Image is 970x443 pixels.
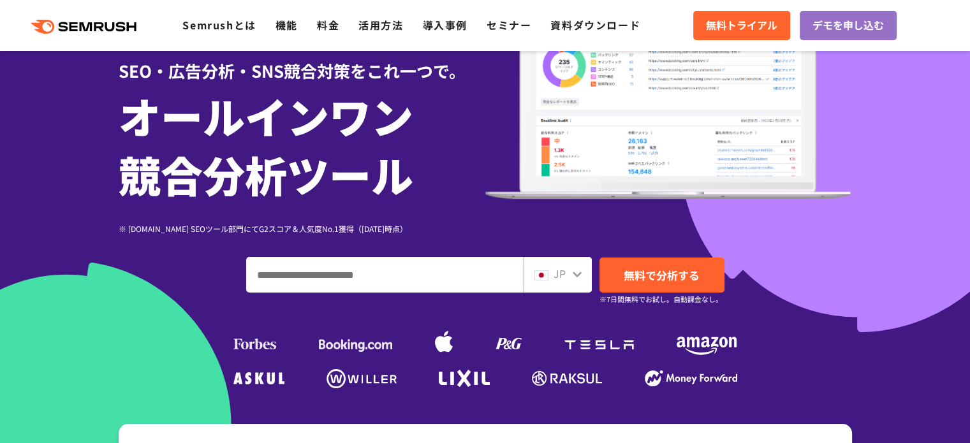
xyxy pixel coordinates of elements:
[550,17,640,33] a: 資料ダウンロード
[554,266,566,281] span: JP
[487,17,531,33] a: セミナー
[693,11,790,40] a: 無料トライアル
[358,17,403,33] a: 活用方法
[624,267,700,283] span: 無料で分析する
[276,17,298,33] a: 機能
[599,293,723,305] small: ※7日間無料でお試し。自動課金なし。
[119,86,485,203] h1: オールインワン 競合分析ツール
[423,17,467,33] a: 導入事例
[800,11,897,40] a: デモを申し込む
[182,17,256,33] a: Semrushとは
[247,258,523,292] input: ドメイン、キーワードまたはURLを入力してください
[812,17,884,34] span: デモを申し込む
[317,17,339,33] a: 料金
[599,258,724,293] a: 無料で分析する
[706,17,777,34] span: 無料トライアル
[119,39,485,83] div: SEO・広告分析・SNS競合対策をこれ一つで。
[119,222,485,235] div: ※ [DOMAIN_NAME] SEOツール部門にてG2スコア＆人気度No.1獲得（[DATE]時点）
